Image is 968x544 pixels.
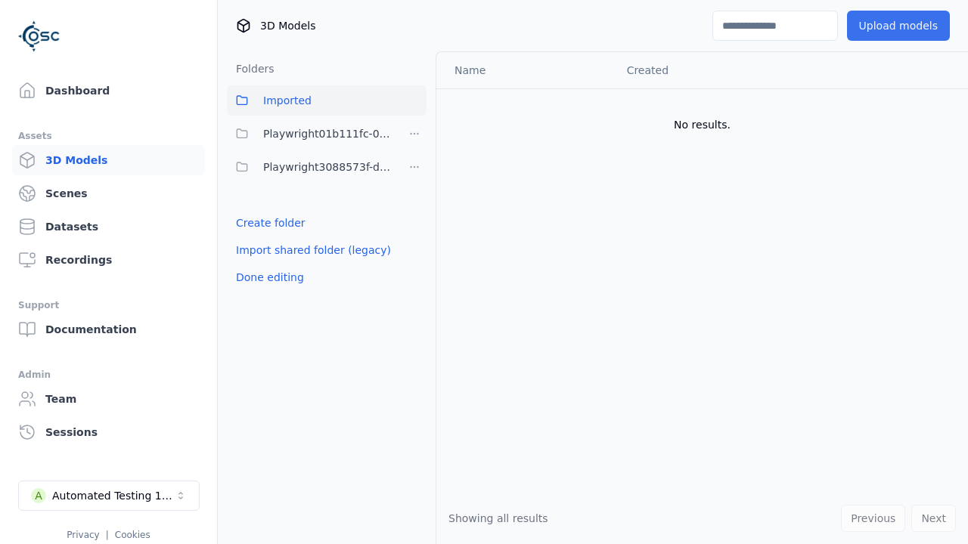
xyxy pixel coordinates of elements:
[263,158,393,176] span: Playwright3088573f-d44d-455e-85f6-006cb06f31fb
[12,178,205,209] a: Scenes
[227,236,400,264] button: Import shared folder (legacy)
[260,18,315,33] span: 3D Models
[227,85,427,116] button: Imported
[236,215,306,230] a: Create folder
[448,512,548,524] span: Showing all results
[263,125,393,143] span: Playwright01b111fc-024f-466d-9bae-c06bfb571c6d
[227,119,393,149] button: Playwright01b111fc-024f-466d-9bae-c06bfb571c6d
[12,245,205,275] a: Recordings
[227,264,313,291] button: Done editing
[847,11,950,41] button: Upload models
[263,91,312,110] span: Imported
[12,384,205,414] a: Team
[436,52,615,88] th: Name
[615,52,797,88] th: Created
[12,314,205,345] a: Documentation
[18,366,199,384] div: Admin
[227,61,275,76] h3: Folders
[18,15,60,57] img: Logo
[106,530,109,540] span: |
[115,530,150,540] a: Cookies
[52,488,175,503] div: Automated Testing 1 - Playwright
[236,243,391,258] a: Import shared folder (legacy)
[18,127,199,145] div: Assets
[227,152,393,182] button: Playwright3088573f-d44d-455e-85f6-006cb06f31fb
[18,296,199,314] div: Support
[227,209,315,236] button: Create folder
[12,417,205,447] a: Sessions
[12,76,205,106] a: Dashboard
[12,212,205,242] a: Datasets
[31,488,46,503] div: A
[18,481,200,511] button: Select a workspace
[436,88,968,161] td: No results.
[67,530,99,540] a: Privacy
[12,145,205,175] a: 3D Models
